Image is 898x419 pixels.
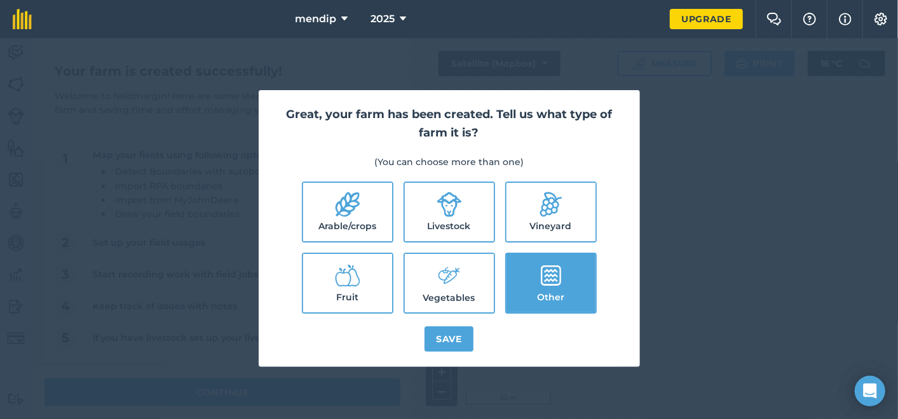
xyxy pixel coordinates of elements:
img: Two speech bubbles overlapping with the left bubble in the forefront [766,13,782,25]
img: A cog icon [873,13,888,25]
label: Livestock [405,183,494,241]
label: Fruit [303,254,392,312]
label: Vineyard [507,183,595,241]
span: 2025 [371,11,395,27]
button: Save [425,326,473,352]
div: Open Intercom Messenger [855,376,885,406]
img: svg+xml;base64,PHN2ZyB4bWxucz0iaHR0cDovL3d3dy53My5vcmcvMjAwMC9zdmciIHdpZHRoPSIxNyIgaGVpZ2h0PSIxNy... [839,11,852,27]
label: Vegetables [405,254,494,312]
h2: Great, your farm has been created. Tell us what type of farm it is? [274,105,625,142]
label: Other [507,254,595,312]
label: Arable/crops [303,183,392,241]
p: (You can choose more than one) [274,155,625,169]
a: Upgrade [670,9,743,29]
img: A question mark icon [802,13,817,25]
img: fieldmargin Logo [13,9,32,29]
span: mendip [295,11,336,27]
